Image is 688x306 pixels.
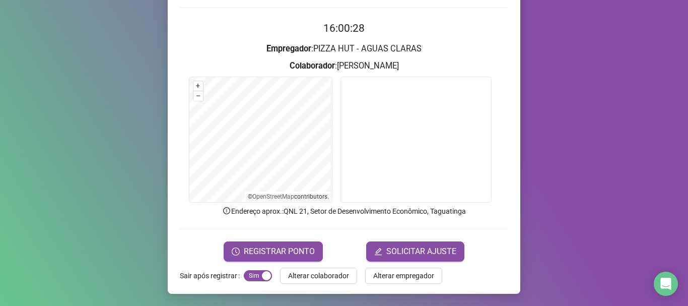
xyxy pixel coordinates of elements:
a: OpenStreetMap [252,193,294,200]
div: Open Intercom Messenger [654,272,678,296]
span: edit [374,248,382,256]
button: + [193,81,203,91]
button: Alterar colaborador [280,268,357,284]
span: info-circle [222,206,231,215]
strong: Colaborador [290,61,335,71]
li: © contributors. [248,193,329,200]
p: Endereço aprox. : QNL 21, Setor de Desenvolvimento Econômico, Taguatinga [180,206,508,217]
span: Alterar colaborador [288,270,349,281]
label: Sair após registrar [180,268,244,284]
button: editSOLICITAR AJUSTE [366,241,464,262]
button: – [193,91,203,101]
strong: Empregador [266,44,311,53]
h3: : [PERSON_NAME] [180,59,508,73]
button: Alterar empregador [365,268,442,284]
button: REGISTRAR PONTO [224,241,323,262]
h3: : PIZZA HUT - AGUAS CLARAS [180,42,508,55]
span: SOLICITAR AJUSTE [386,246,456,258]
time: 16:00:28 [323,22,365,34]
span: Alterar empregador [373,270,434,281]
span: clock-circle [232,248,240,256]
span: REGISTRAR PONTO [244,246,315,258]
